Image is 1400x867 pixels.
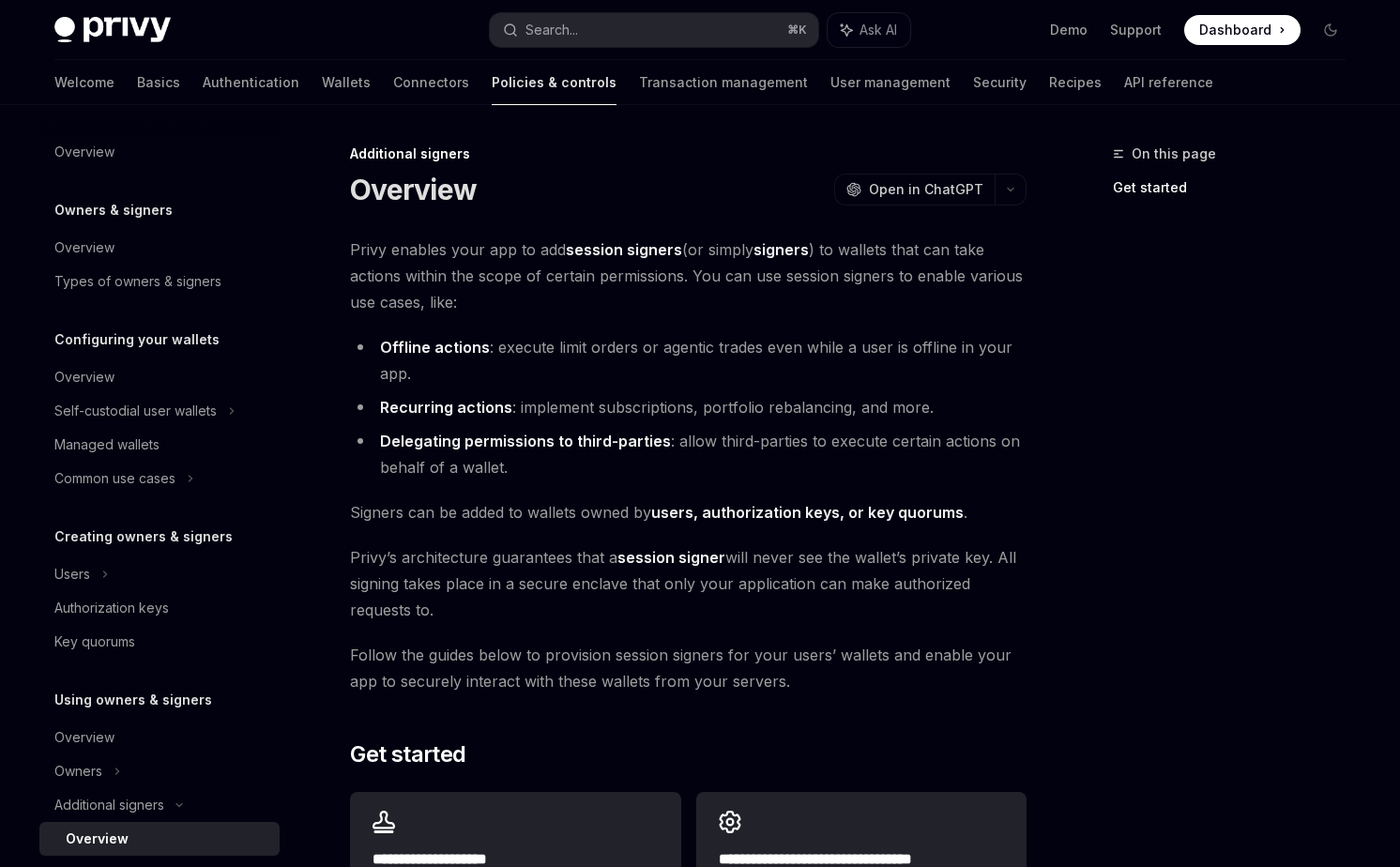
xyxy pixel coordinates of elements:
a: Get started [1113,173,1361,203]
div: Overview [54,366,114,388]
strong: Recurring actions [380,398,512,417]
div: Self-custodial user wallets [54,400,217,422]
span: Ask AI [860,21,897,39]
a: Policies & controls [492,60,616,105]
a: Key quorums [39,625,280,659]
button: Open in ChatGPT [834,174,995,205]
div: Additional signers [54,794,164,816]
a: Demo [1050,21,1088,39]
span: ⌘ K [787,23,807,38]
a: Overview [39,360,280,394]
h5: Using owners & signers [54,689,212,711]
div: Key quorums [54,631,135,653]
a: Dashboard [1184,15,1301,45]
a: users, authorization keys, or key quorums [651,503,964,523]
button: Search...⌘K [490,13,818,47]
li: : implement subscriptions, portfolio rebalancing, and more. [350,394,1027,420]
a: Welcome [54,60,114,105]
h5: Creating owners & signers [54,525,233,548]
strong: Offline actions [380,338,490,357]
li: : allow third-parties to execute certain actions on behalf of a wallet. [350,428,1027,480]
div: Authorization keys [54,597,169,619]
div: Users [54,563,90,586]
div: Overview [54,726,114,749]
div: Common use cases [54,467,175,490]
div: Owners [54,760,102,783]
strong: signers [753,240,809,259]
span: Signers can be added to wallets owned by . [350,499,1027,525]
a: Overview [39,231,280,265]
div: Types of owners & signers [54,270,221,293]
a: Overview [39,135,280,169]
span: Privy’s architecture guarantees that a will never see the wallet’s private key. All signing takes... [350,544,1027,623]
a: Support [1110,21,1162,39]
strong: session signers [566,240,682,259]
strong: Delegating permissions to third-parties [380,432,671,450]
li: : execute limit orders or agentic trades even while a user is offline in your app. [350,334,1027,387]
h5: Configuring your wallets [54,328,220,351]
strong: session signer [617,548,725,567]
span: Get started [350,739,465,769]
div: Managed wallets [54,433,160,456]
a: Security [973,60,1027,105]
div: Overview [54,236,114,259]
span: Privy enables your app to add (or simply ) to wallets that can take actions within the scope of c... [350,236,1027,315]
a: Overview [39,822,280,856]
button: Toggle dark mode [1316,15,1346,45]
div: Overview [54,141,114,163]
a: Managed wallets [39,428,280,462]
h5: Owners & signers [54,199,173,221]
img: dark logo [54,17,171,43]
div: Overview [66,828,129,850]
span: On this page [1132,143,1216,165]
span: Follow the guides below to provision session signers for your users’ wallets and enable your app ... [350,642,1027,694]
a: API reference [1124,60,1213,105]
div: Additional signers [350,144,1027,163]
a: Authorization keys [39,591,280,625]
button: Ask AI [828,13,910,47]
a: Recipes [1049,60,1102,105]
a: Transaction management [639,60,808,105]
a: Connectors [393,60,469,105]
span: Open in ChatGPT [869,180,983,199]
a: User management [830,60,951,105]
a: Basics [137,60,180,105]
a: Authentication [203,60,299,105]
div: Search... [525,19,578,41]
a: Overview [39,721,280,754]
h1: Overview [350,173,477,206]
span: Dashboard [1199,21,1271,39]
a: Types of owners & signers [39,265,280,298]
a: Wallets [322,60,371,105]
